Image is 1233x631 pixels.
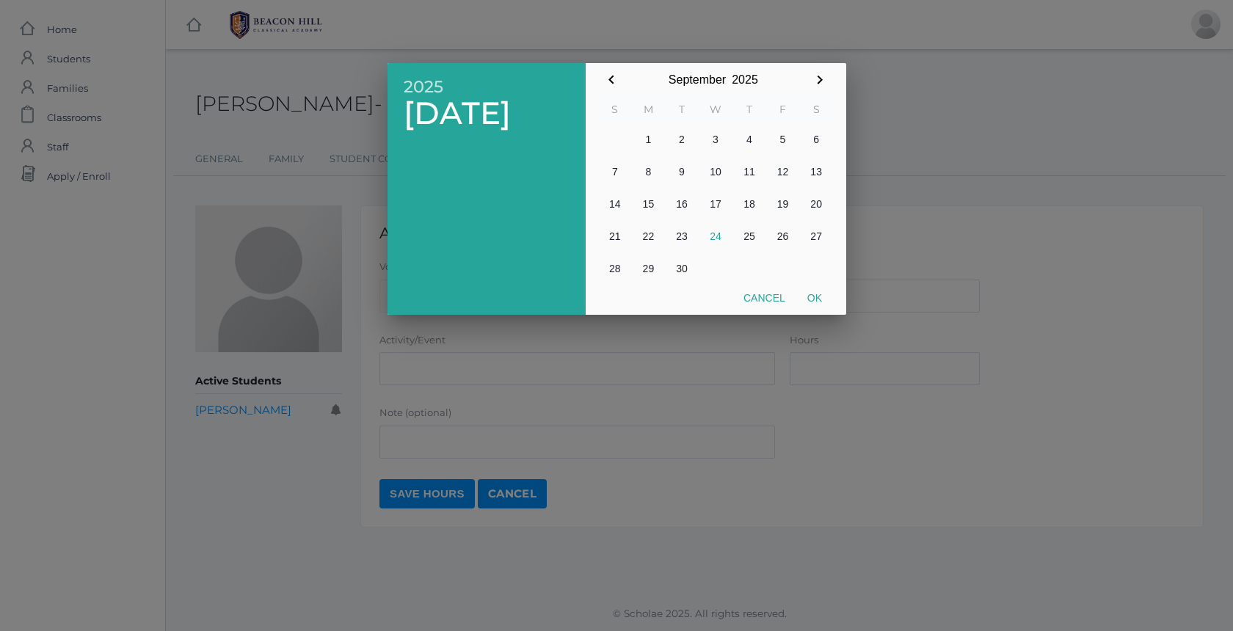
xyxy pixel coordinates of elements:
button: 19 [766,188,800,220]
button: 6 [799,123,833,156]
button: 26 [766,220,800,252]
button: 17 [699,188,732,220]
button: 30 [665,252,699,285]
button: 27 [799,220,833,252]
button: 3 [699,123,732,156]
span: [DATE] [404,96,570,131]
abbr: Thursday [746,103,752,116]
button: 4 [732,123,766,156]
button: 12 [766,156,800,188]
button: 9 [665,156,699,188]
button: 23 [665,220,699,252]
button: Cancel [732,285,796,311]
button: 20 [799,188,833,220]
button: 24 [699,220,732,252]
button: 7 [598,156,632,188]
button: 16 [665,188,699,220]
abbr: Friday [779,103,786,116]
button: 10 [699,156,732,188]
span: 2025 [404,78,570,96]
button: 21 [598,220,632,252]
button: 22 [632,220,666,252]
abbr: Tuesday [679,103,685,116]
button: 8 [632,156,666,188]
button: 25 [732,220,766,252]
abbr: Monday [644,103,653,116]
button: 28 [598,252,632,285]
button: 18 [732,188,766,220]
button: 14 [598,188,632,220]
button: 15 [632,188,666,220]
button: 2 [665,123,699,156]
button: 13 [799,156,833,188]
abbr: Saturday [813,103,820,116]
button: Ok [796,285,833,311]
abbr: Sunday [611,103,618,116]
button: 29 [632,252,666,285]
button: 5 [766,123,800,156]
button: 11 [732,156,766,188]
button: 1 [632,123,666,156]
abbr: Wednesday [710,103,721,116]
